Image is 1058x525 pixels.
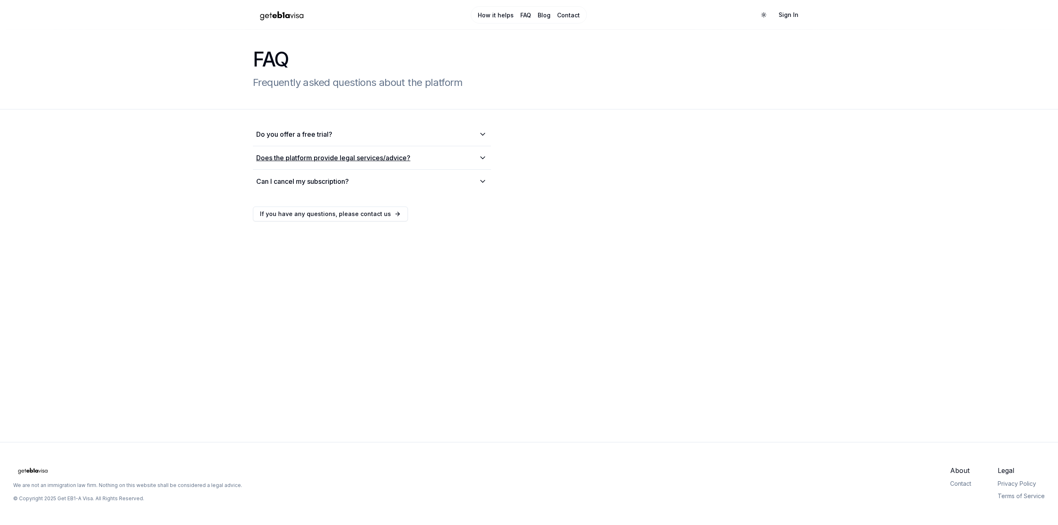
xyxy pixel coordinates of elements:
[253,8,437,22] a: Home Page
[13,466,52,475] img: geteb1avisa logo
[998,492,1045,499] a: Terms of Service
[256,176,488,186] summary: Can I cancel my subscription?
[520,11,531,19] a: FAQ
[256,153,488,163] summary: Does the platform provide legal services/advice?
[256,129,488,139] summary: Do you offer a free trial?
[557,11,580,19] a: Contact
[950,480,971,487] a: Contact
[471,6,587,24] nav: Main
[13,482,242,489] p: We are not an immigration law firm. Nothing on this website shall be considered a legal advice.
[478,11,514,19] a: How it helps
[13,495,144,502] p: © Copyright 2025 Get EB1-A Visa. All Rights Reserved.
[538,11,550,19] a: Blog
[256,129,332,139] h2: Do you offer a free trial?
[998,466,1045,475] span: Legal
[260,210,391,218] span: If you have any questions, please contact us
[253,8,311,22] img: geteb1avisa logo
[253,207,408,221] a: If you have any questions, please contact us
[772,7,805,22] a: Sign In
[256,176,349,186] h2: Can I cancel my subscription?
[998,480,1036,487] a: Privacy Policy
[253,50,805,69] h1: FAQ
[253,76,805,89] h2: Frequently asked questions about the platform
[950,466,971,475] span: About
[256,153,410,163] h2: Does the platform provide legal services/advice?
[13,466,242,475] a: Home Page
